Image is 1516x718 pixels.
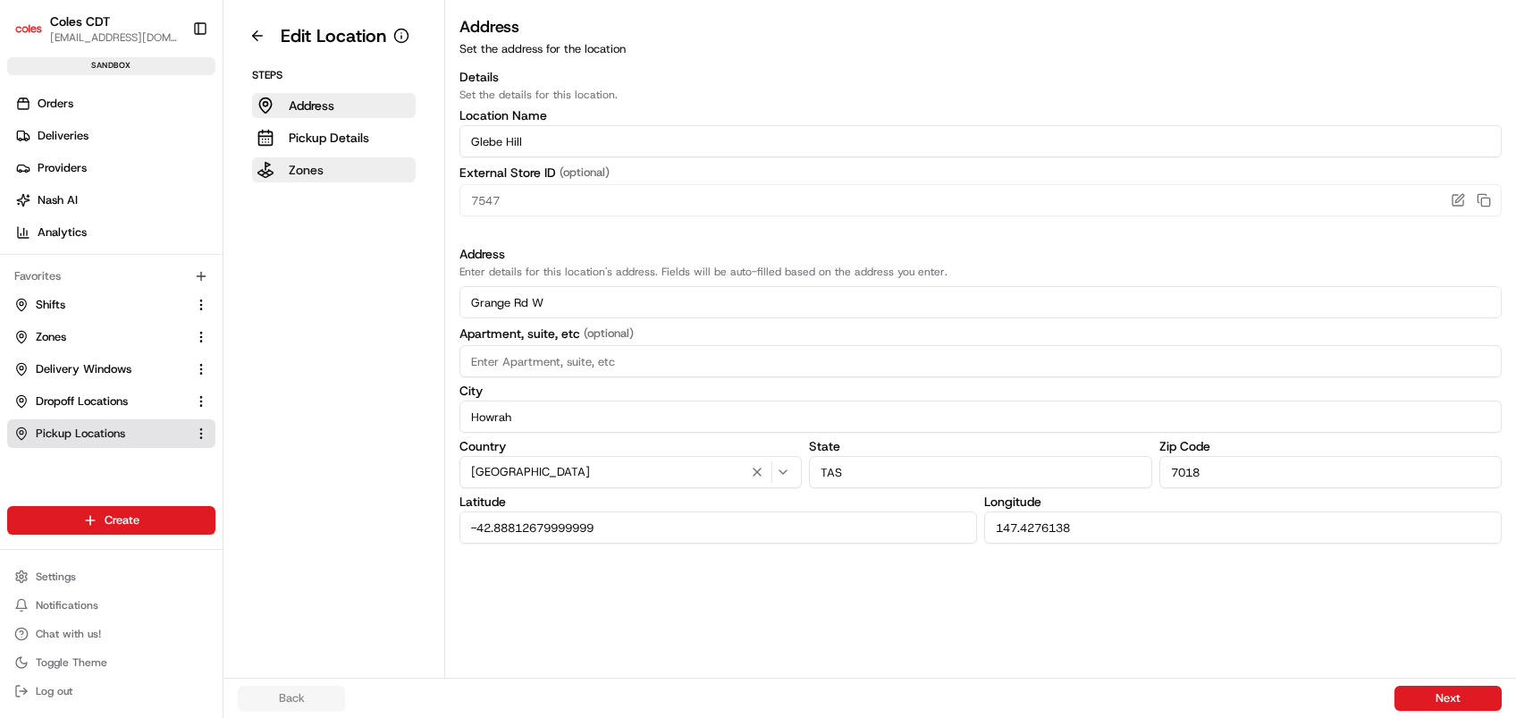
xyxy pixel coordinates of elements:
[459,109,1502,122] label: Location Name
[459,41,1502,57] p: Set the address for the location
[1394,686,1502,711] button: Next
[38,160,87,176] span: Providers
[38,224,87,241] span: Analytics
[459,88,1502,102] p: Set the details for this location.
[36,297,65,313] span: Shifts
[178,303,216,317] span: Pylon
[38,128,88,144] span: Deliveries
[459,125,1502,157] input: Location name
[7,650,215,675] button: Toggle Theme
[289,129,369,147] p: Pickup Details
[126,302,216,317] a: Powered byPylon
[36,684,72,698] span: Log out
[36,259,137,277] span: Knowledge Base
[36,393,128,410] span: Dropoff Locations
[36,627,101,641] span: Chat with us!
[459,384,1502,397] label: City
[584,325,634,342] span: (optional)
[7,89,223,118] a: Orders
[459,440,802,452] label: Country
[14,426,187,442] a: Pickup Locations
[459,14,1502,39] h3: Address
[18,18,54,54] img: Nash
[809,440,1151,452] label: State
[281,23,386,48] h1: Edit Location
[7,57,215,75] div: sandbox
[38,192,78,208] span: Nash AI
[14,329,187,345] a: Zones
[14,297,187,313] a: Shifts
[7,218,223,247] a: Analytics
[289,161,324,179] p: Zones
[459,265,1502,279] p: Enter details for this location's address. Fields will be auto-filled based on the address you en...
[459,165,1502,181] label: External Store ID
[984,511,1502,544] input: Enter Longitude
[11,252,144,284] a: 📗Knowledge Base
[36,361,131,377] span: Delivery Windows
[252,125,416,150] button: Pickup Details
[14,14,43,43] img: Coles CDT
[1159,440,1502,452] label: Zip Code
[7,122,223,150] a: Deliveries
[471,464,590,480] span: [GEOGRAPHIC_DATA]
[169,259,287,277] span: API Documentation
[252,93,416,118] button: Address
[289,97,334,114] p: Address
[7,387,215,416] button: Dropoff Locations
[7,593,215,618] button: Notifications
[459,495,977,508] label: Latitude
[38,96,73,112] span: Orders
[50,30,178,45] button: [EMAIL_ADDRESS][DOMAIN_NAME]
[7,323,215,351] button: Zones
[7,564,215,589] button: Settings
[459,401,1502,433] input: Enter City
[36,426,125,442] span: Pickup Locations
[7,154,223,182] a: Providers
[36,570,76,584] span: Settings
[144,252,294,284] a: 💻API Documentation
[459,286,1502,318] input: Enter address
[36,329,66,345] span: Zones
[252,68,416,82] p: Steps
[46,115,295,134] input: Clear
[14,361,187,377] a: Delivery Windows
[7,7,185,50] button: Coles CDTColes CDT[EMAIL_ADDRESS][DOMAIN_NAME]
[18,261,32,275] div: 📗
[459,68,1502,86] h3: Details
[984,495,1502,508] label: Longitude
[459,184,1502,216] input: Enter External Store ID
[36,598,98,612] span: Notifications
[809,456,1151,488] input: Enter State
[14,393,187,410] a: Dropoff Locations
[61,171,293,189] div: Start new chat
[105,512,139,528] span: Create
[459,245,1502,263] h3: Address
[560,165,610,181] span: (optional)
[459,325,1502,342] label: Apartment, suite, etc
[252,157,416,182] button: Zones
[459,456,802,488] button: [GEOGRAPHIC_DATA]
[36,655,107,670] span: Toggle Theme
[50,13,110,30] button: Coles CDT
[304,176,325,198] button: Start new chat
[18,171,50,203] img: 1736555255976-a54dd68f-1ca7-489b-9aae-adbdc363a1c4
[61,189,226,203] div: We're available if you need us!
[7,291,215,319] button: Shifts
[7,186,223,215] a: Nash AI
[18,72,325,100] p: Welcome 👋
[459,345,1502,377] input: Enter Apartment, suite, etc
[7,506,215,535] button: Create
[7,355,215,384] button: Delivery Windows
[7,262,215,291] div: Favorites
[1159,456,1502,488] input: Enter Zip Code
[7,621,215,646] button: Chat with us!
[7,419,215,448] button: Pickup Locations
[7,679,215,704] button: Log out
[459,511,977,544] input: Enter Latitude
[151,261,165,275] div: 💻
